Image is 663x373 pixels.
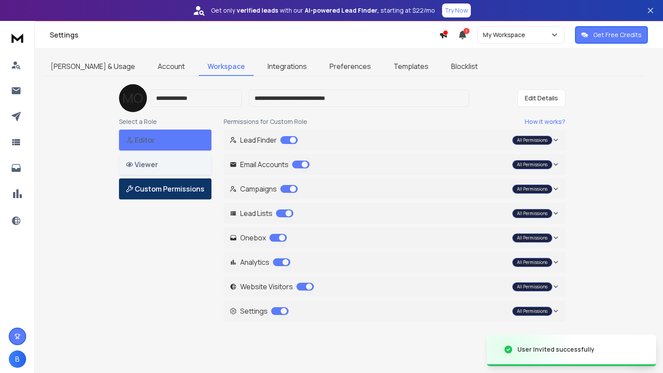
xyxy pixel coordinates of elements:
[149,58,194,76] a: Account
[575,26,648,44] button: Get Free Credits
[224,227,565,248] button: Onebox All Permissions
[445,6,468,15] p: Try Now
[199,58,254,76] a: Workspace
[224,301,565,322] button: Settings All Permissions
[525,117,565,126] a: How it works?
[385,58,437,76] a: Templates
[126,184,204,194] p: Custom Permissions
[224,117,307,126] span: Permissions for Custom Role
[230,159,309,170] p: Email Accounts
[305,6,379,15] strong: AI-powered Lead Finder,
[9,30,26,46] img: logo
[9,350,26,368] button: B
[512,282,552,291] div: All Permissions
[230,281,314,292] p: Website Visitors
[224,154,565,175] button: Email Accounts All Permissions
[512,185,552,194] div: All Permissions
[42,58,144,76] a: [PERSON_NAME] & Usage
[230,208,293,219] p: Lead Lists
[442,3,471,17] button: Try Now
[259,58,316,76] a: Integrations
[224,130,565,151] button: Lead Finder All Permissions
[512,160,552,169] div: All Permissions
[230,306,289,316] p: Settings
[483,31,529,39] p: My Workspace
[224,203,565,224] button: Lead Lists All Permissions
[237,6,278,15] strong: verified leads
[119,84,147,112] div: M O
[211,6,435,15] p: Get only with our starting at $22/mo
[224,178,565,199] button: Campaigns All Permissions
[593,31,642,39] p: Get Free Credits
[442,58,486,76] a: Blocklist
[230,257,290,267] p: Analytics
[126,159,204,170] p: Viewer
[224,252,565,273] button: Analytics All Permissions
[512,258,552,267] div: All Permissions
[463,28,469,34] span: 1
[512,136,552,145] div: All Permissions
[512,233,552,243] div: All Permissions
[224,276,565,297] button: Website Visitors All Permissions
[230,184,298,194] p: Campaigns
[512,209,552,218] div: All Permissions
[321,58,380,76] a: Preferences
[119,117,211,126] p: Select a Role
[230,233,287,243] p: Onebox
[517,89,565,107] button: Edit Details
[512,307,552,316] div: All Permissions
[517,345,595,354] div: User invited successfully
[126,135,204,145] p: Editor
[50,30,439,40] h1: Settings
[230,135,298,145] p: Lead Finder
